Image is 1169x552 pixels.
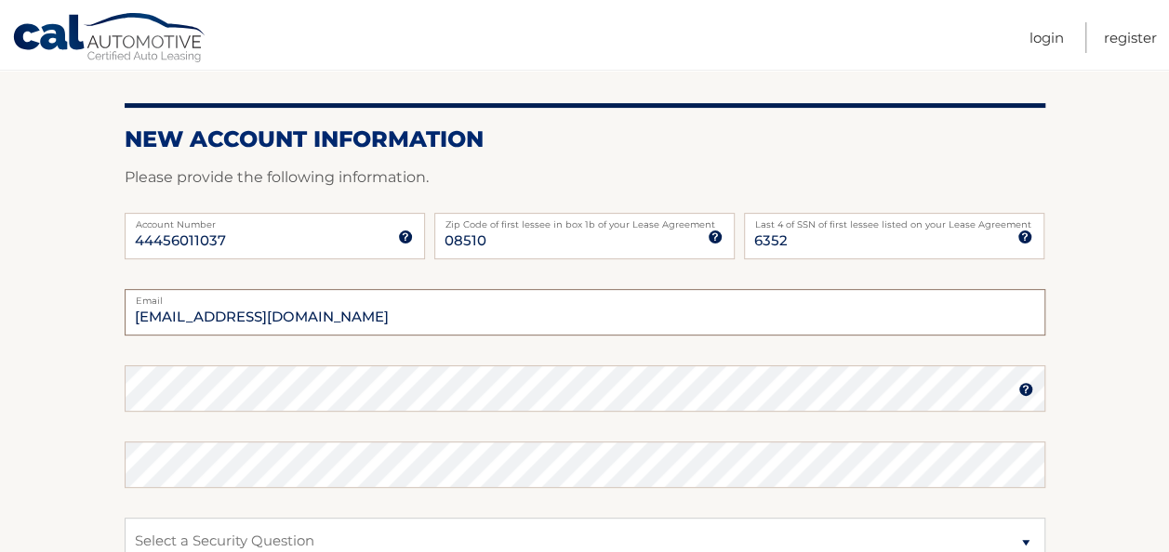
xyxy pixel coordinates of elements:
input: SSN or EIN (last 4 digits only) [744,213,1044,259]
a: Cal Automotive [12,12,207,66]
input: Email [125,289,1045,335]
img: tooltip.svg [1017,230,1032,244]
img: tooltip.svg [398,230,413,244]
label: Last 4 of SSN of first lessee listed on your Lease Agreement [744,213,1044,228]
img: tooltip.svg [1018,382,1033,397]
a: Login [1030,22,1064,53]
p: Please provide the following information. [125,164,1045,191]
img: tooltip.svg [708,230,723,244]
a: Register [1104,22,1157,53]
input: Zip Code [434,213,735,259]
label: Zip Code of first lessee in box 1b of your Lease Agreement [434,213,735,228]
label: Email [125,289,1045,304]
label: Account Number [125,213,425,228]
input: Account Number [125,213,425,259]
h2: New Account Information [125,125,1045,153]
